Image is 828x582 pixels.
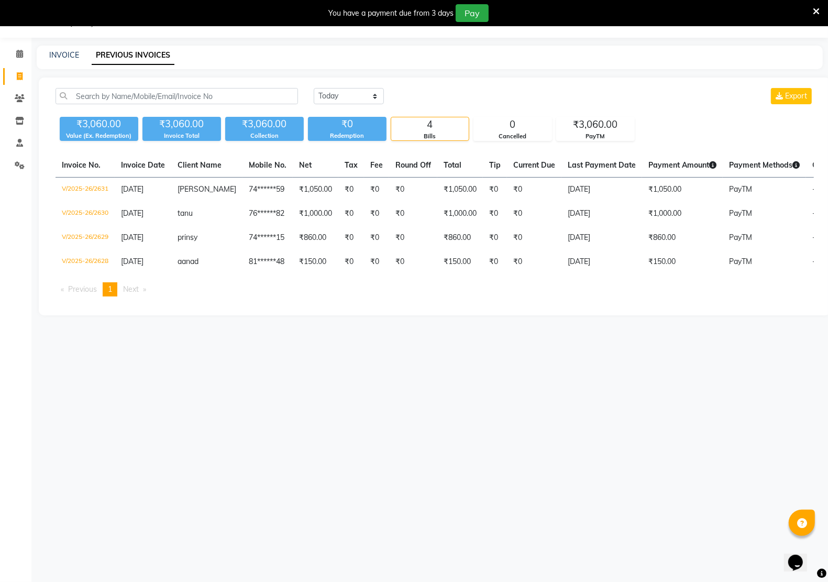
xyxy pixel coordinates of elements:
span: - [812,233,815,242]
span: Previous [68,284,97,294]
span: Round Off [395,160,431,170]
span: PayTM [729,208,752,218]
div: Redemption [308,131,387,140]
span: Tax [345,160,358,170]
a: PREVIOUS INVOICES [92,46,174,65]
span: Export [785,91,807,101]
span: - [812,257,815,266]
td: ₹0 [389,178,437,202]
span: Current Due [513,160,555,170]
td: [DATE] [561,202,642,226]
div: Bills [391,132,469,141]
td: [DATE] [561,226,642,250]
div: 0 [474,117,551,132]
td: ₹860.00 [293,226,338,250]
span: Total [444,160,461,170]
td: ₹860.00 [437,226,483,250]
td: ₹0 [389,226,437,250]
td: V/2025-26/2631 [56,178,115,202]
div: Collection [225,131,304,140]
td: ₹0 [338,202,364,226]
td: ₹1,050.00 [437,178,483,202]
button: Pay [456,4,489,22]
div: ₹3,060.00 [60,117,138,131]
td: ₹860.00 [642,226,723,250]
div: ₹3,060.00 [142,117,221,131]
td: ₹0 [364,202,389,226]
span: Mobile No. [249,160,286,170]
span: 1 [108,284,112,294]
td: [DATE] [561,178,642,202]
td: ₹0 [507,250,561,274]
td: ₹1,050.00 [293,178,338,202]
div: Invoice Total [142,131,221,140]
span: aanad [178,257,198,266]
td: ₹1,000.00 [293,202,338,226]
span: Invoice Date [121,160,165,170]
td: ₹150.00 [437,250,483,274]
a: INVOICE [49,50,79,60]
td: V/2025-26/2628 [56,250,115,274]
td: ₹0 [483,250,507,274]
td: ₹0 [338,226,364,250]
span: Next [123,284,139,294]
td: ₹0 [389,202,437,226]
div: You have a payment due from 3 days [328,8,454,19]
td: V/2025-26/2630 [56,202,115,226]
nav: Pagination [56,282,814,297]
span: prinsy [178,233,197,242]
span: Invoice No. [62,160,101,170]
span: - [812,184,815,194]
td: [DATE] [561,250,642,274]
span: PayTM [729,233,752,242]
td: ₹0 [507,202,561,226]
span: Tip [489,160,501,170]
td: ₹1,050.00 [642,178,723,202]
button: Export [771,88,812,104]
input: Search by Name/Mobile/Email/Invoice No [56,88,298,104]
td: ₹0 [338,250,364,274]
td: ₹0 [483,178,507,202]
td: ₹0 [364,250,389,274]
span: [DATE] [121,208,143,218]
div: ₹3,060.00 [225,117,304,131]
span: [DATE] [121,184,143,194]
span: Last Payment Date [568,160,636,170]
td: ₹0 [364,226,389,250]
td: V/2025-26/2629 [56,226,115,250]
td: ₹0 [483,202,507,226]
span: [DATE] [121,233,143,242]
td: ₹0 [507,178,561,202]
div: Cancelled [474,132,551,141]
span: Payment Amount [648,160,716,170]
td: ₹0 [364,178,389,202]
span: tanu [178,208,193,218]
span: Payment Methods [729,160,800,170]
iframe: chat widget [784,540,818,572]
td: ₹0 [389,250,437,274]
td: ₹1,000.00 [642,202,723,226]
span: Client Name [178,160,222,170]
div: 4 [391,117,469,132]
td: ₹0 [507,226,561,250]
span: [DATE] [121,257,143,266]
div: ₹0 [308,117,387,131]
td: ₹150.00 [293,250,338,274]
span: PayTM [729,184,752,194]
span: PayTM [729,257,752,266]
td: ₹150.00 [642,250,723,274]
td: ₹0 [483,226,507,250]
td: ₹1,000.00 [437,202,483,226]
span: - [812,208,815,218]
span: [PERSON_NAME] [178,184,236,194]
span: Fee [370,160,383,170]
div: Value (Ex. Redemption) [60,131,138,140]
td: ₹0 [338,178,364,202]
div: ₹3,060.00 [557,117,634,132]
span: Net [299,160,312,170]
div: PayTM [557,132,634,141]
